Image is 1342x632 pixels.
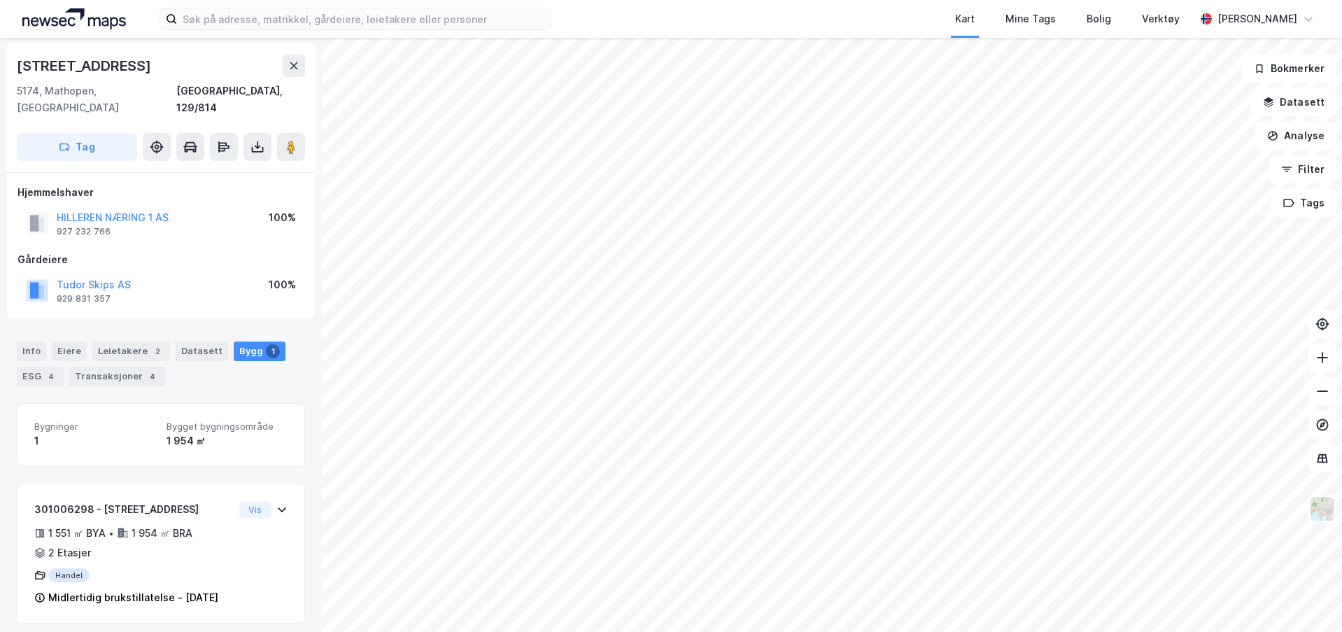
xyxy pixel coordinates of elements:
div: 1 [266,344,280,358]
div: Leietakere [92,342,170,361]
div: Bygg [234,342,285,361]
div: [STREET_ADDRESS] [17,55,154,77]
div: [GEOGRAPHIC_DATA], 129/814 [176,83,305,116]
div: Eiere [52,342,87,361]
div: 5174, Mathopen, [GEOGRAPHIC_DATA] [17,83,176,116]
div: Kart [955,10,975,27]
div: 4 [146,370,160,384]
div: Verktøy [1142,10,1180,27]
div: [PERSON_NAME] [1217,10,1297,27]
div: 1 [34,433,155,449]
img: logo.a4113a55bc3d86da70a041830d287a7e.svg [22,8,126,29]
div: ESG [17,367,64,386]
button: Bokmerker [1242,55,1336,83]
div: Bolig [1087,10,1111,27]
input: Søk på adresse, matrikkel, gårdeiere, leietakere eller personer [177,8,551,29]
div: 100% [269,209,296,226]
div: Gårdeiere [17,251,304,268]
div: 927 232 766 [57,226,111,237]
div: 1 551 ㎡ BYA [48,525,106,542]
img: Z [1309,496,1336,522]
div: Datasett [176,342,228,361]
div: Mine Tags [1005,10,1056,27]
div: 100% [269,276,296,293]
div: 929 831 357 [57,293,111,304]
button: Vis [239,501,271,518]
button: Tag [17,133,137,161]
div: 4 [44,370,58,384]
button: Analyse [1255,122,1336,150]
div: Transaksjoner [69,367,165,386]
div: 1 954 ㎡ [167,433,288,449]
div: Hjemmelshaver [17,184,304,201]
div: 301006298 - [STREET_ADDRESS] [34,501,234,518]
button: Datasett [1251,88,1336,116]
iframe: Chat Widget [1272,565,1342,632]
span: Bygget bygningsområde [167,421,288,433]
div: • [108,528,114,539]
div: Kontrollprogram for chat [1272,565,1342,632]
div: 1 954 ㎡ BRA [132,525,192,542]
button: Tags [1271,189,1336,217]
div: 2 [150,344,164,358]
div: 2 Etasjer [48,545,91,561]
button: Filter [1269,155,1336,183]
div: Info [17,342,46,361]
span: Bygninger [34,421,155,433]
div: Midlertidig brukstillatelse - [DATE] [48,589,218,606]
